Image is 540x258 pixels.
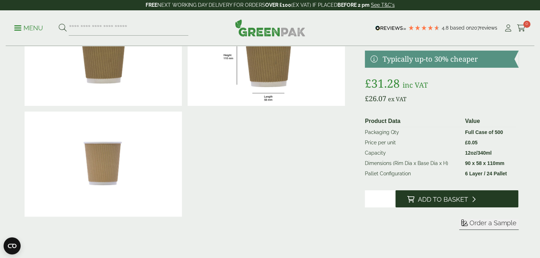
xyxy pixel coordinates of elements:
span: reviews [480,25,497,31]
img: GreenPak Supplies [235,19,305,36]
img: RippleCup_12oz [188,1,345,106]
span: ex VAT [388,95,407,103]
strong: 90 x 58 x 110mm [465,160,504,166]
span: £ [365,94,369,103]
span: Add to Basket [418,196,468,203]
a: See T&C's [371,2,395,8]
span: inc VAT [403,80,428,90]
button: Open CMP widget [4,237,21,254]
td: Packaging Qty [362,127,462,138]
span: £ [465,140,468,145]
td: Capacity [362,148,462,158]
bdi: 0.05 [465,140,477,145]
span: 4.8 [442,25,450,31]
p: Menu [14,24,43,32]
th: Value [462,115,515,127]
bdi: 31.28 [365,76,400,91]
span: 0 [523,21,530,28]
strong: FREE [146,2,157,8]
span: Order a Sample [470,219,517,227]
img: 12oz Kraft Ripple Cup Full Case Of 0 [25,112,182,217]
strong: BEFORE 2 pm [337,2,369,8]
span: 207 [472,25,480,31]
button: Add to Basket [395,190,518,207]
a: Menu [14,24,43,31]
td: Price per unit [362,138,462,148]
div: 4.79 Stars [408,25,440,31]
td: Pallet Configuration [362,169,462,179]
i: My Account [504,25,513,32]
span: £ [365,76,371,91]
th: Product Data [362,115,462,127]
strong: OVER £100 [265,2,291,8]
i: Cart [517,25,526,32]
strong: Full Case of 500 [465,129,503,135]
span: Based on [450,25,472,31]
img: REVIEWS.io [375,26,406,31]
td: Dimensions (Rim Dia x Base Dia x H) [362,158,462,169]
bdi: 26.07 [365,94,386,103]
button: Order a Sample [459,219,519,230]
img: 12oz Kraft Ripple Cup 0 [25,1,182,106]
a: 0 [517,23,526,33]
strong: 6 Layer / 24 Pallet [465,171,507,176]
strong: 12oz/340ml [465,150,492,156]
